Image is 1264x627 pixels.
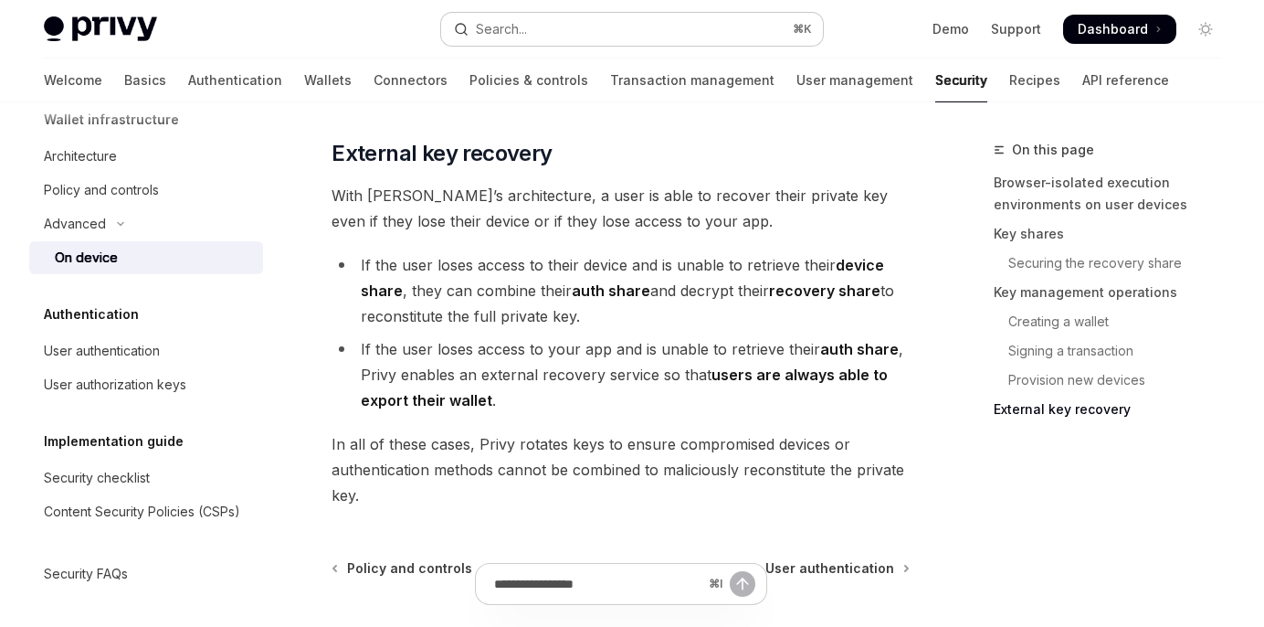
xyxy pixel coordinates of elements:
div: Advanced [44,213,106,235]
div: Search... [476,18,527,40]
a: Transaction management [610,58,774,102]
span: With [PERSON_NAME]’s architecture, a user is able to recover their private key even if they lose ... [332,183,910,234]
h5: Authentication [44,303,139,325]
a: Architecture [29,140,263,173]
a: Connectors [374,58,448,102]
a: API reference [1082,58,1169,102]
a: Dashboard [1063,15,1176,44]
div: Content Security Policies (CSPs) [44,501,240,523]
li: If the user loses access to their device and is unable to retrieve their , they can combine their... [332,252,910,329]
a: External key recovery [994,395,1235,424]
li: If the user loses access to your app and is unable to retrieve their , Privy enables an external ... [332,336,910,413]
a: Signing a transaction [994,336,1235,366]
a: Policy and controls [29,174,263,207]
span: External key recovery [332,139,552,168]
a: Authentication [188,58,282,102]
img: light logo [44,16,157,42]
a: User authentication [29,335,263,367]
div: User authorization keys [44,374,186,396]
strong: recovery share [769,282,880,300]
a: Policies & controls [469,58,588,102]
a: Basics [124,58,166,102]
span: In all of these cases, Privy rotates keys to ensure compromised devices or authentication methods... [332,431,910,508]
a: User management [796,58,913,102]
button: Toggle Advanced section [29,207,263,240]
button: Toggle dark mode [1191,15,1220,44]
a: Recipes [1009,58,1060,102]
a: On device [29,241,263,274]
a: Security [935,58,987,102]
div: User authentication [44,340,160,362]
a: Key shares [994,219,1235,249]
a: Content Security Policies (CSPs) [29,495,263,528]
span: On this page [1012,139,1094,161]
a: Browser-isolated execution environments on user devices [994,168,1235,219]
a: Provision new devices [994,366,1235,395]
a: Welcome [44,58,102,102]
strong: auth share [820,340,899,358]
a: Support [991,20,1041,38]
span: ⌘ K [793,22,812,37]
a: Security checklist [29,462,263,494]
button: Send message [730,571,755,597]
a: Security FAQs [29,558,263,590]
a: Demo [932,20,969,38]
div: Policy and controls [44,179,159,201]
div: Security checklist [44,467,150,489]
input: Ask a question... [494,564,701,604]
div: On device [55,247,118,269]
a: Securing the recovery share [994,249,1235,278]
h5: Implementation guide [44,430,184,452]
div: Architecture [44,145,117,167]
strong: auth share [572,282,650,300]
a: Creating a wallet [994,307,1235,336]
div: Security FAQs [44,563,128,585]
a: Wallets [304,58,352,102]
span: Dashboard [1078,20,1148,38]
button: Open search [441,13,824,46]
a: Key management operations [994,278,1235,307]
a: User authorization keys [29,368,263,401]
